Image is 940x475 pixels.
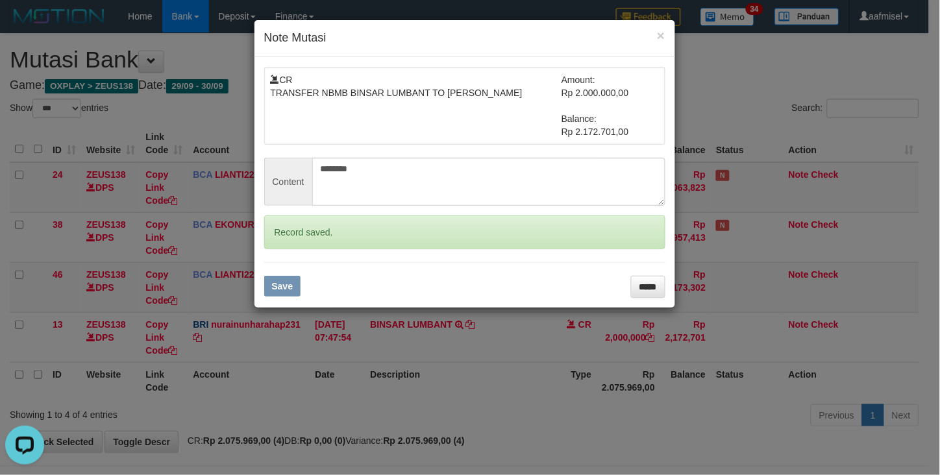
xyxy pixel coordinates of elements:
div: Record saved. [264,215,665,249]
span: Content [264,158,312,206]
button: × [657,29,665,42]
span: Save [272,281,293,291]
button: Open LiveChat chat widget [5,5,44,44]
td: CR TRANSFER NBMB BINSAR LUMBANT TO [PERSON_NAME] [271,73,562,138]
h4: Note Mutasi [264,30,665,47]
button: Save [264,276,301,297]
td: Amount: Rp 2.000.000,00 Balance: Rp 2.172.701,00 [562,73,659,138]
